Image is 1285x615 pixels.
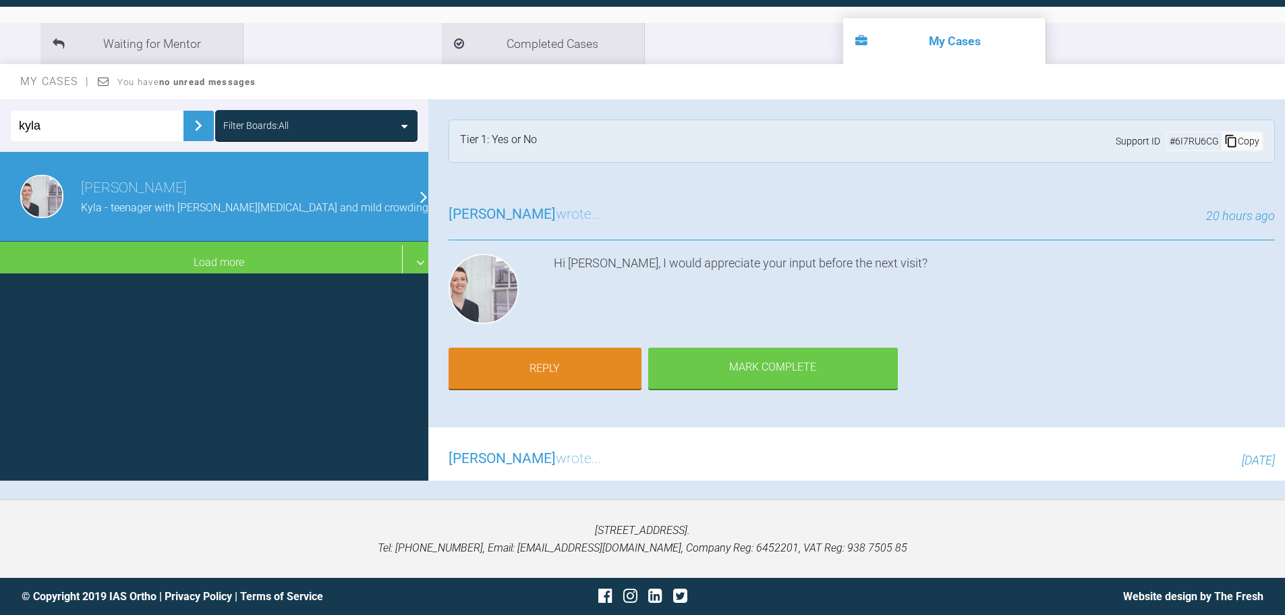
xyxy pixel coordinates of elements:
[449,254,519,324] img: laura burns
[648,348,898,390] div: Mark Complete
[449,203,602,226] h3: wrote...
[442,23,644,64] li: Completed Cases
[159,77,256,87] strong: no unread messages
[449,450,556,466] span: [PERSON_NAME]
[20,75,90,88] span: My Cases
[1242,453,1275,467] span: [DATE]
[20,175,63,218] img: laura burns
[1116,134,1160,149] span: Support ID
[40,23,243,64] li: Waiting for Mentor
[449,448,602,471] h3: wrote...
[81,201,428,214] span: Kyla - teenager with [PERSON_NAME][MEDICAL_DATA] and mild crowding
[449,206,556,222] span: [PERSON_NAME]
[460,131,537,151] div: Tier 1: Yes or No
[843,18,1046,64] li: My Cases
[554,254,1275,329] div: Hi [PERSON_NAME], I would appreciate your input before the next visit?
[449,348,641,390] a: Reply
[240,590,323,603] a: Terms of Service
[22,522,1263,556] p: [STREET_ADDRESS]. Tel: [PHONE_NUMBER], Email: [EMAIL_ADDRESS][DOMAIN_NAME], Company Reg: 6452201,...
[188,115,209,136] img: chevronRight.28bd32b0.svg
[117,77,256,87] span: You have
[11,111,183,141] input: Enter Case ID or Title
[1167,134,1222,149] div: # 6I7RU6CG
[1206,209,1275,223] span: 20 hours ago
[1123,590,1263,603] a: Website design by The Fresh
[81,177,428,200] h3: [PERSON_NAME]
[223,118,289,133] div: Filter Boards: All
[22,588,436,606] div: © Copyright 2019 IAS Ortho | |
[165,590,232,603] a: Privacy Policy
[1222,132,1262,150] div: Copy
